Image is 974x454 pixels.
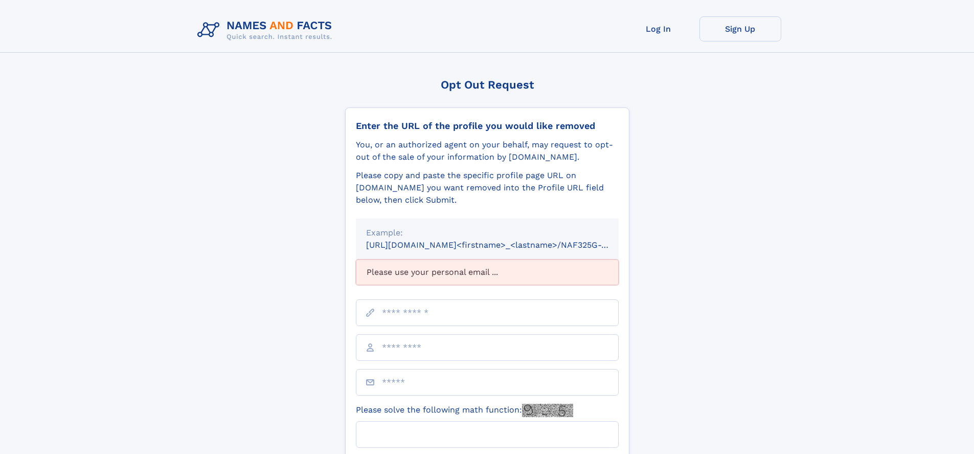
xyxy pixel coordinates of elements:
a: Log In [618,16,699,41]
label: Please solve the following math function: [356,404,573,417]
div: Please copy and paste the specific profile page URL on [DOMAIN_NAME] you want removed into the Pr... [356,169,619,206]
div: Enter the URL of the profile you would like removed [356,120,619,132]
div: Example: [366,227,608,239]
img: Logo Names and Facts [193,16,341,44]
div: Opt Out Request [345,78,629,91]
small: [URL][DOMAIN_NAME]<firstname>_<lastname>/NAF325G-xxxxxxxx [366,240,638,250]
div: You, or an authorized agent on your behalf, may request to opt-out of the sale of your informatio... [356,139,619,163]
div: Please use your personal email ... [356,260,619,285]
a: Sign Up [699,16,781,41]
